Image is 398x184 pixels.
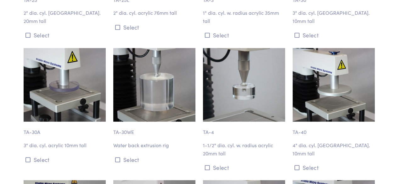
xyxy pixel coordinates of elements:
p: 2" dia. cyl. acrylic 76mm tall [113,9,195,17]
img: cylinder_ta-40_4-inch-diameter.jpg [293,48,375,122]
p: 3" dia. cyl. acrylic 10mm tall [24,141,106,149]
p: 2" dia. cyl. [GEOGRAPHIC_DATA]. 20mm tall [24,9,106,25]
p: TA-4 [203,122,285,136]
p: TA-40 [293,122,375,136]
button: Select [293,162,375,173]
button: Select [24,30,106,40]
img: cylinder_ta-30we_3-inch-diameter.jpg [113,48,195,122]
p: 3" dia. cyl. [GEOGRAPHIC_DATA]. 10mm tall [293,9,375,25]
p: 1-1/2" dia. cyl. w. radius acrylic 20mm tall [203,141,285,157]
button: Select [203,162,285,173]
p: Water back extrusion rig [113,141,195,149]
img: cylinder_ta-4_1-half-inch-diameter_2.jpg [203,48,285,122]
p: TA-30A [24,122,106,136]
img: cylinder_ta-30a_3-inch-diameter.jpg [24,48,106,122]
button: Select [293,30,375,40]
p: 1" dia. cyl. w. radius acrylic 35mm tall [203,9,285,25]
p: 4" dia. cyl. [GEOGRAPHIC_DATA]. 10mm tall [293,141,375,157]
button: Select [24,154,106,165]
button: Select [203,30,285,40]
button: Select [113,22,195,32]
p: TA-30WE [113,122,195,136]
button: Select [113,154,195,165]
